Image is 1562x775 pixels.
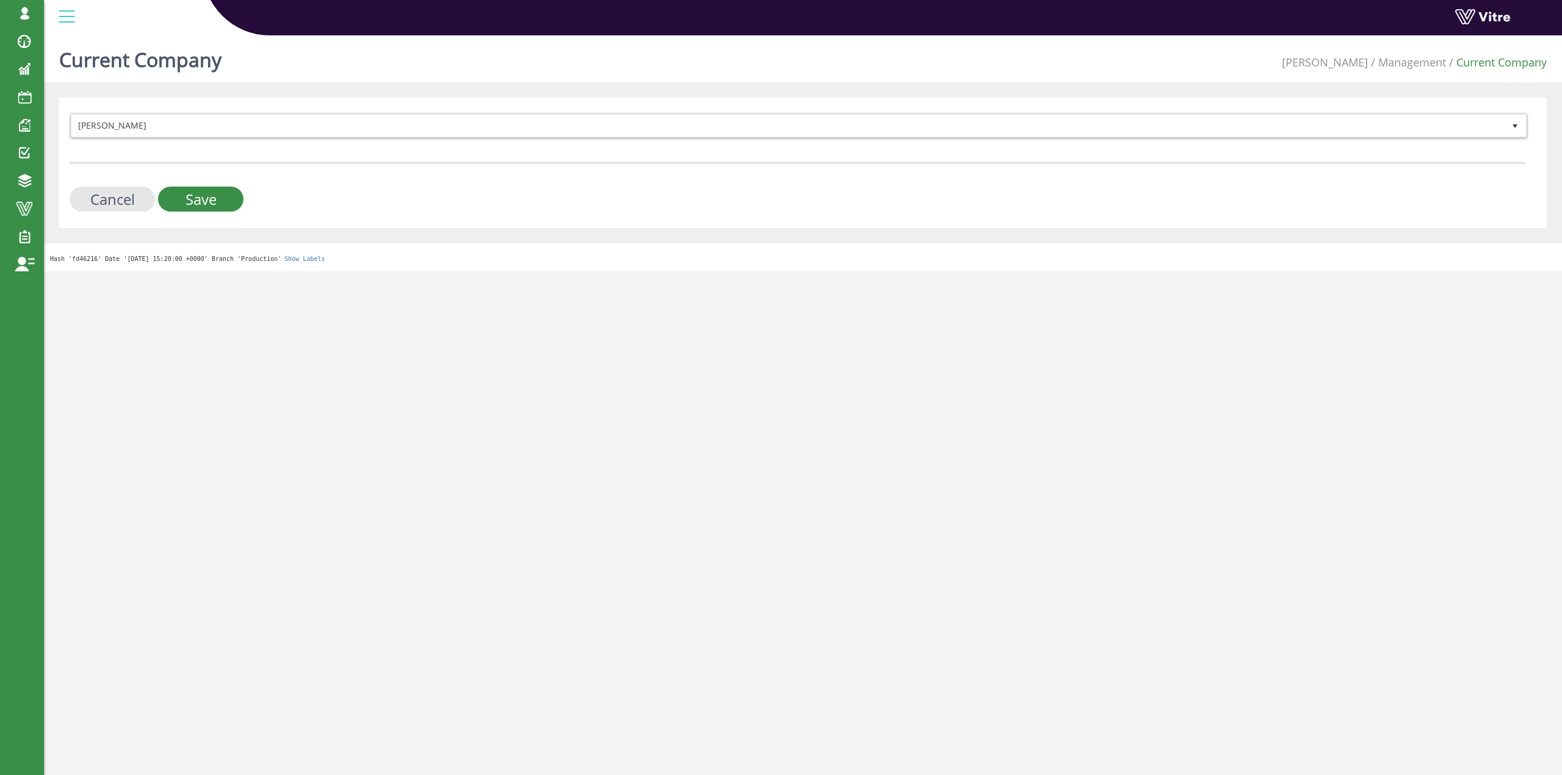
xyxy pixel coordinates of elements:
[1282,55,1368,70] a: [PERSON_NAME]
[70,187,155,212] input: Cancel
[1504,115,1526,137] span: select
[59,30,221,82] h1: Current Company
[1368,55,1446,71] li: Management
[284,255,325,262] a: Show Labels
[158,187,243,212] input: Save
[1446,55,1547,71] li: Current Company
[50,255,281,262] span: Hash 'fd46216' Date '[DATE] 15:20:00 +0000' Branch 'Production'
[71,115,1504,137] span: [PERSON_NAME]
